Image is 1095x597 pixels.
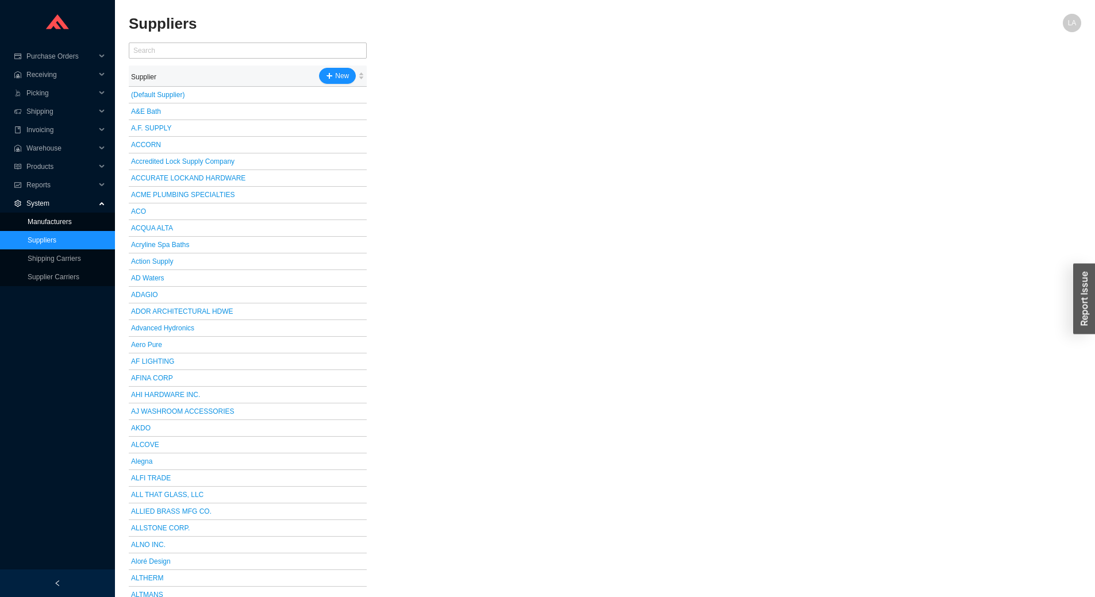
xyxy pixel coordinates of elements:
[131,324,194,332] a: Advanced Hydronics
[131,491,203,499] a: ALL THAT GLASS, LLC
[14,126,22,133] span: book
[131,274,164,282] a: AD Waters
[26,139,95,157] span: Warehouse
[131,524,190,532] a: ALLSTONE CORP.
[14,182,22,188] span: fund
[131,574,163,582] a: ALTHERM
[131,224,173,232] a: ACQUA ALTA
[14,163,22,170] span: read
[131,541,166,549] a: ALNO INC.
[326,72,333,80] span: plus
[131,207,146,215] a: ACO
[129,14,843,34] h2: Suppliers
[26,121,95,139] span: Invoicing
[54,580,61,587] span: left
[131,174,245,182] a: ACCURATE LOCKAND HARDWARE
[131,291,158,299] a: ADAGIO
[131,457,152,465] a: Alegna
[131,91,185,99] a: (Default Supplier)
[14,200,22,207] span: setting
[131,424,151,432] a: AKDO
[131,407,235,415] a: AJ WASHROOM ACCESSORIES
[129,43,367,59] input: Search
[131,307,233,315] a: ADOR ARCHITECTURAL HDWE
[28,218,72,226] a: Manufacturers
[129,66,367,87] th: [object Object] sortable
[28,255,81,263] a: Shipping Carriers
[28,273,79,281] a: Supplier Carriers
[14,53,22,60] span: credit-card
[131,357,174,365] a: AF LIGHTING
[26,194,95,213] span: System
[131,507,212,515] a: ALLIED BRASS MFG CO.
[26,157,95,176] span: Products
[131,191,235,199] a: ACME PLUMBING SPECIALTIES
[26,102,95,121] span: Shipping
[131,107,161,115] a: A&E Bath
[26,84,95,102] span: Picking
[131,157,235,165] a: Accredited Lock Supply Company
[335,70,349,82] span: New
[319,68,356,84] button: plusNew
[1068,14,1077,32] span: LA
[131,557,171,565] a: Aloré Design
[26,176,95,194] span: Reports
[131,71,156,84] div: Supplier
[26,66,95,84] span: Receiving
[131,441,159,449] a: ALCOVE
[131,474,171,482] a: ALFI TRADE
[131,391,200,399] a: AHI HARDWARE INC.
[131,241,189,249] a: Acryline Spa Baths
[131,341,162,349] a: Aero Pure
[131,124,171,132] a: A.F. SUPPLY
[131,257,173,265] a: Action Supply
[26,47,95,66] span: Purchase Orders
[28,236,56,244] a: Suppliers
[131,141,161,149] a: ACCORN
[131,374,173,382] a: AFINA CORP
